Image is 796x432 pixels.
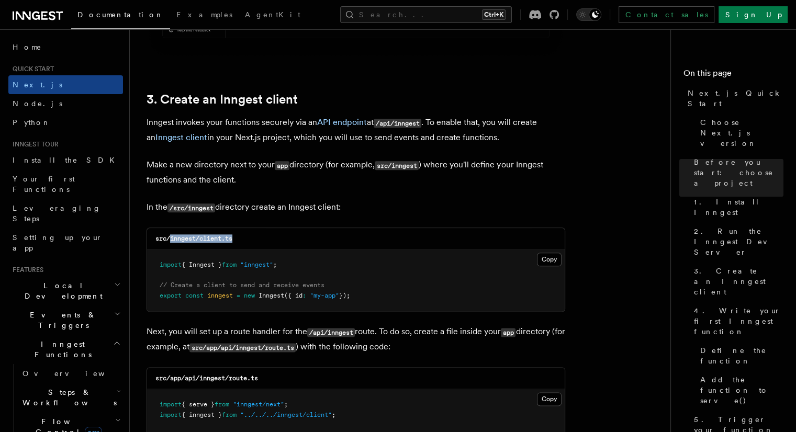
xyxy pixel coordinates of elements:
[374,119,421,128] code: /api/inngest
[690,222,783,262] a: 2. Run the Inngest Dev Server
[8,266,43,274] span: Features
[239,3,307,28] a: AgentKit
[8,310,114,331] span: Events & Triggers
[182,411,222,418] span: { inngest }
[273,261,277,268] span: ;
[244,292,255,299] span: new
[189,343,296,352] code: src/app/api/inngest/route.ts
[690,301,783,341] a: 4. Write your first Inngest function
[688,88,783,109] span: Next.js Quick Start
[222,411,237,418] span: from
[8,65,54,73] span: Quick start
[302,292,306,299] span: :
[182,261,222,268] span: { Inngest }
[170,3,239,28] a: Examples
[8,228,123,257] a: Setting up your app
[8,38,123,56] a: Home
[694,305,783,337] span: 4. Write your first Inngest function
[8,335,123,364] button: Inngest Functions
[501,328,515,337] code: app
[160,292,182,299] span: export
[147,200,565,215] p: In the directory create an Inngest client:
[155,235,232,242] code: src/inngest/client.ts
[185,292,204,299] span: const
[71,3,170,29] a: Documentation
[8,305,123,335] button: Events & Triggers
[222,261,237,268] span: from
[690,192,783,222] a: 1. Install Inngest
[696,341,783,370] a: Define the function
[147,92,298,107] a: 3. Create an Inngest client
[13,156,121,164] span: Install the SDK
[147,115,565,145] p: Inngest invokes your functions securely via an at . To enable that, you will create an in your Ne...
[18,383,123,412] button: Steps & Workflows
[215,401,229,408] span: from
[18,387,117,408] span: Steps & Workflows
[160,261,182,268] span: import
[482,9,506,20] kbd: Ctrl+K
[167,203,215,212] code: /src/inngest
[8,140,59,149] span: Inngest tour
[147,324,565,355] p: Next, you will set up a route handler for the route. To do so, create a file inside your director...
[307,328,355,337] code: /api/inngest
[284,292,302,299] span: ({ id
[18,364,123,383] a: Overview
[233,401,284,408] span: "inngest/next"
[619,6,714,23] a: Contact sales
[160,411,182,418] span: import
[8,339,113,360] span: Inngest Functions
[160,281,324,289] span: // Create a client to send and receive events
[77,10,164,19] span: Documentation
[13,233,103,252] span: Setting up your app
[155,374,258,382] code: src/app/api/inngest/route.ts
[683,84,783,113] a: Next.js Quick Start
[8,169,123,199] a: Your first Functions
[694,266,783,297] span: 3. Create an Inngest client
[207,292,233,299] span: inngest
[696,113,783,153] a: Choose Next.js version
[23,369,130,378] span: Overview
[696,370,783,410] a: Add the function to serve()
[317,117,367,127] a: API endpoint
[147,157,565,187] p: Make a new directory next to your directory (for example, ) where you'll define your Inngest func...
[700,117,783,149] span: Choose Next.js version
[259,292,284,299] span: Inngest
[340,6,512,23] button: Search...Ctrl+K
[8,113,123,132] a: Python
[13,175,75,194] span: Your first Functions
[332,411,335,418] span: ;
[537,253,562,266] button: Copy
[719,6,788,23] a: Sign Up
[275,161,289,170] code: app
[694,197,783,218] span: 1. Install Inngest
[284,401,288,408] span: ;
[13,81,62,89] span: Next.js
[8,151,123,169] a: Install the SDK
[176,10,232,19] span: Examples
[694,157,783,188] span: Before you start: choose a project
[8,94,123,113] a: Node.js
[160,401,182,408] span: import
[690,262,783,301] a: 3. Create an Inngest client
[8,199,123,228] a: Leveraging Steps
[240,261,273,268] span: "inngest"
[310,292,339,299] span: "my-app"
[339,292,350,299] span: });
[683,67,783,84] h4: On this page
[576,8,601,21] button: Toggle dark mode
[700,345,783,366] span: Define the function
[155,132,207,142] a: Inngest client
[13,42,42,52] span: Home
[8,75,123,94] a: Next.js
[375,161,419,170] code: src/inngest
[537,392,562,406] button: Copy
[13,99,62,108] span: Node.js
[182,401,215,408] span: { serve }
[690,153,783,192] a: Before you start: choose a project
[13,118,51,127] span: Python
[8,280,114,301] span: Local Development
[237,292,240,299] span: =
[240,411,332,418] span: "../../../inngest/client"
[694,226,783,257] span: 2. Run the Inngest Dev Server
[8,276,123,305] button: Local Development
